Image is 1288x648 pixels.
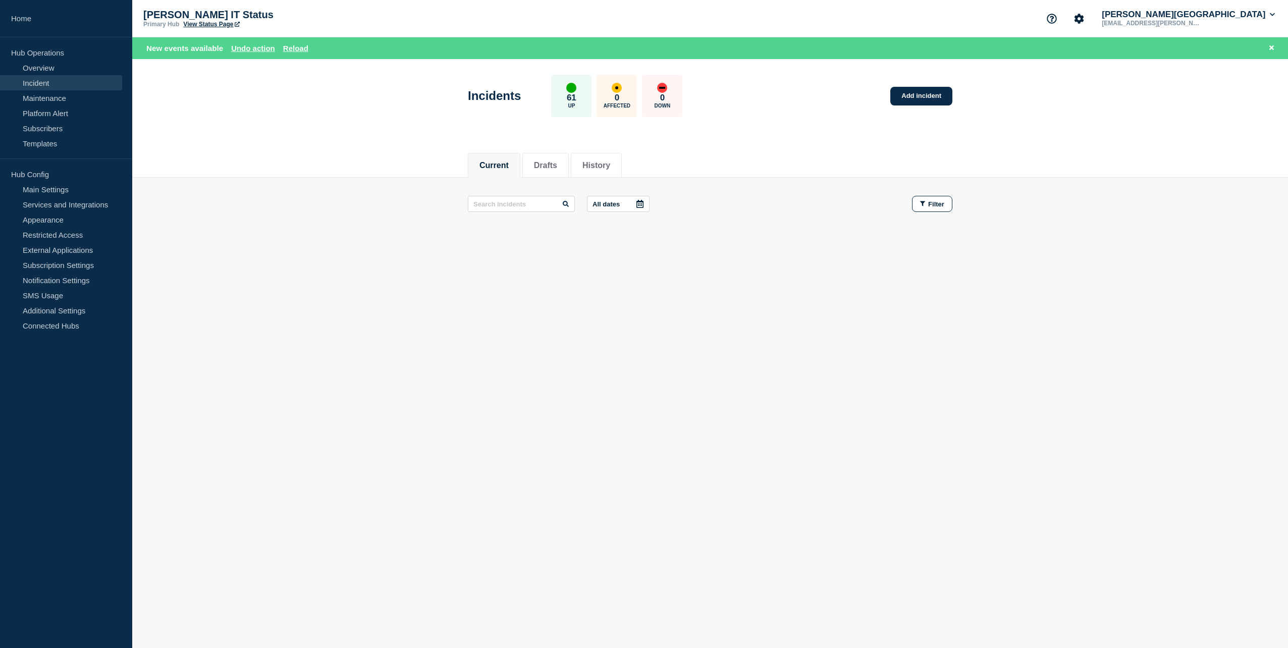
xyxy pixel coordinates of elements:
p: All dates [593,200,620,208]
span: Filter [928,200,944,208]
button: Filter [912,196,952,212]
button: Support [1041,8,1062,29]
p: Affected [604,103,630,109]
span: New events available [146,44,223,52]
button: [PERSON_NAME][GEOGRAPHIC_DATA] [1100,10,1277,20]
div: affected [612,83,622,93]
p: 61 [567,93,576,103]
button: Undo action [231,44,275,52]
p: [PERSON_NAME] IT Status [143,9,345,21]
button: Drafts [534,161,557,170]
div: up [566,83,576,93]
button: All dates [587,196,650,212]
button: Account settings [1068,8,1090,29]
div: down [657,83,667,93]
p: Down [655,103,671,109]
h1: Incidents [468,89,521,103]
p: [EMAIL_ADDRESS][PERSON_NAME][DOMAIN_NAME] [1100,20,1205,27]
p: Primary Hub [143,21,179,28]
a: View Status Page [183,21,239,28]
button: Current [479,161,509,170]
p: 0 [660,93,665,103]
button: Reload [283,44,308,52]
button: History [582,161,610,170]
p: 0 [615,93,619,103]
a: Add incident [890,87,952,105]
input: Search incidents [468,196,575,212]
p: Up [568,103,575,109]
